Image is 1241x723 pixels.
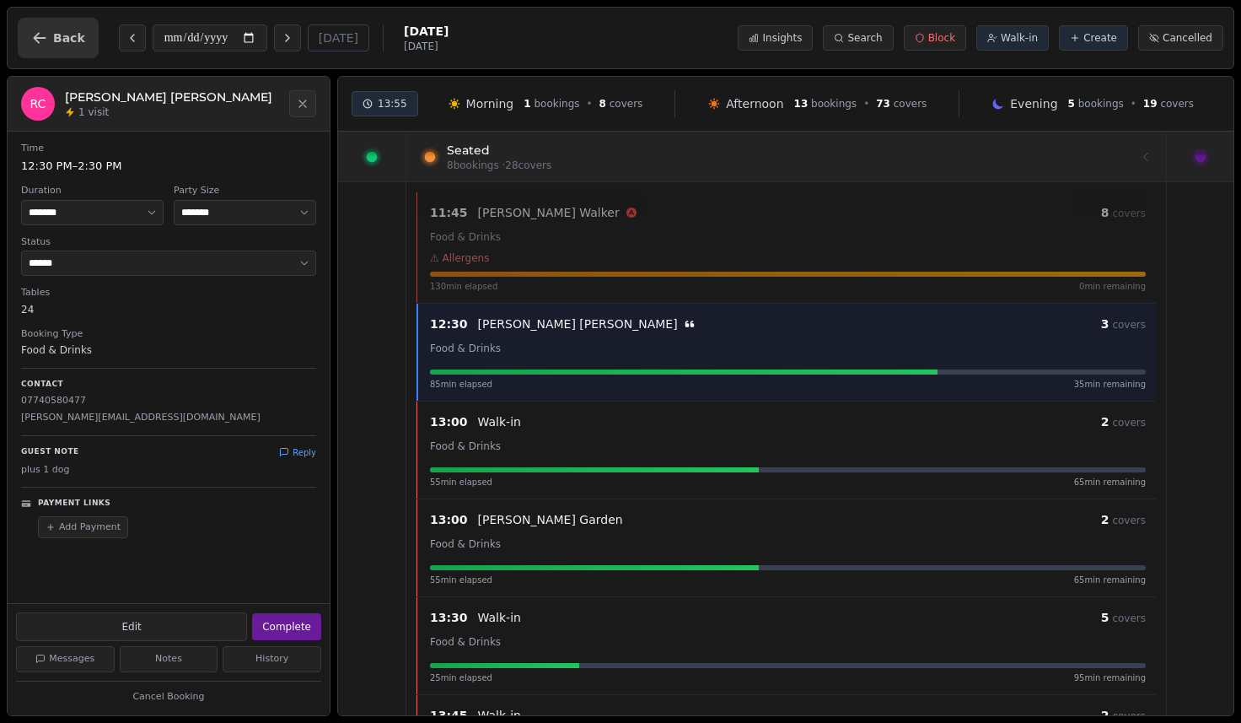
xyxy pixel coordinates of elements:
span: Cancelled [1163,31,1212,45]
span: 73 [876,98,890,110]
span: Insights [762,31,802,45]
button: Previous day [119,24,146,51]
span: Food & Drinks [430,440,501,452]
dt: Booking Type [21,327,316,342]
dt: Status [21,235,316,250]
span: Evening [1010,95,1057,112]
span: 55 min elapsed [430,574,492,586]
p: 07740580477 [21,394,316,408]
button: Block [904,25,966,51]
span: bookings [534,98,579,110]
p: [PERSON_NAME][EMAIL_ADDRESS][DOMAIN_NAME] [21,411,316,425]
span: 8 [599,98,606,110]
span: 19 [1143,98,1158,110]
dt: Time [21,142,316,156]
span: ⚠ Allergens [430,251,489,265]
span: Morning [466,95,514,112]
span: 65 min remaining [1074,574,1146,586]
span: bookings [1078,98,1124,110]
span: 1 [524,98,530,110]
button: Walk-in [976,25,1049,51]
span: 25 min elapsed [430,672,492,684]
span: 85 min elapsed [430,378,492,391]
button: Notes [120,646,218,672]
span: • [863,97,869,111]
span: 11:45 [430,204,468,221]
span: 3 [1101,317,1109,331]
button: Reply [279,446,316,459]
h2: [PERSON_NAME] [PERSON_NAME] [65,89,279,105]
button: Back [18,18,99,58]
span: 13:55 [378,97,407,111]
span: 65 min remaining [1074,476,1146,488]
p: Walk-in [478,413,521,430]
span: 5 [1068,98,1075,110]
span: 55 min elapsed [430,476,492,488]
button: Add Payment [38,516,128,539]
span: covers [610,98,643,110]
dt: Party Size [174,184,316,198]
button: Search [823,25,893,51]
span: Food & Drinks [430,343,501,354]
span: covers [1112,612,1146,624]
span: 2 [1101,513,1109,526]
button: Create [1059,25,1128,51]
dt: Tables [21,286,316,300]
span: Food & Drinks [430,231,501,243]
span: 13 [794,98,809,110]
span: [DATE] [404,23,449,40]
button: Edit [16,612,247,641]
svg: Allergens: Mustard, Gluten [626,208,637,218]
p: [PERSON_NAME] Garden [478,511,623,528]
span: Afternoon [726,95,783,112]
span: 35 min remaining [1074,378,1146,391]
span: 95 min remaining [1074,672,1146,684]
span: Food & Drinks [430,538,501,550]
span: • [1131,97,1136,111]
div: RC [21,87,55,121]
span: covers [1112,710,1146,722]
p: [PERSON_NAME] [PERSON_NAME] [478,316,678,332]
span: Food & Drinks [430,636,501,648]
span: 2 [1101,415,1109,429]
button: Next day [274,24,301,51]
span: Create [1083,31,1117,45]
span: covers [1112,417,1146,429]
button: History [223,646,321,672]
span: Back [53,32,85,44]
span: covers [894,98,927,110]
span: 13:00 [430,413,468,430]
button: Insights [738,25,813,51]
button: Complete [252,613,321,640]
p: [PERSON_NAME] Walker [478,204,620,221]
dt: Duration [21,184,164,198]
span: covers [1112,319,1146,331]
p: Guest Note [21,446,79,458]
span: Walk-in [1001,31,1038,45]
span: 13:30 [430,609,468,626]
p: plus 1 dog [21,462,316,478]
dd: Food & Drinks [21,343,316,358]
button: Close [289,90,316,117]
p: Payment Links [38,498,110,510]
button: [DATE] [308,24,369,51]
span: [DATE] [404,40,449,53]
dd: 24 [21,302,316,317]
span: Search [847,31,882,45]
svg: Customer message [685,319,695,329]
span: 2 [1101,709,1109,722]
span: 1 visit [78,105,109,119]
span: covers [1112,515,1146,526]
span: • [587,97,593,111]
span: bookings [811,98,857,110]
span: Block [928,31,955,45]
p: Walk-in [478,609,521,626]
span: 130 min elapsed [430,280,497,293]
p: Contact [21,379,316,391]
button: Cancelled [1138,25,1223,51]
span: covers [1112,208,1146,219]
dd: 12:30 PM – 2:30 PM [21,158,316,175]
span: covers [1160,98,1194,110]
span: 8 [1101,206,1109,219]
button: Messages [16,646,115,672]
